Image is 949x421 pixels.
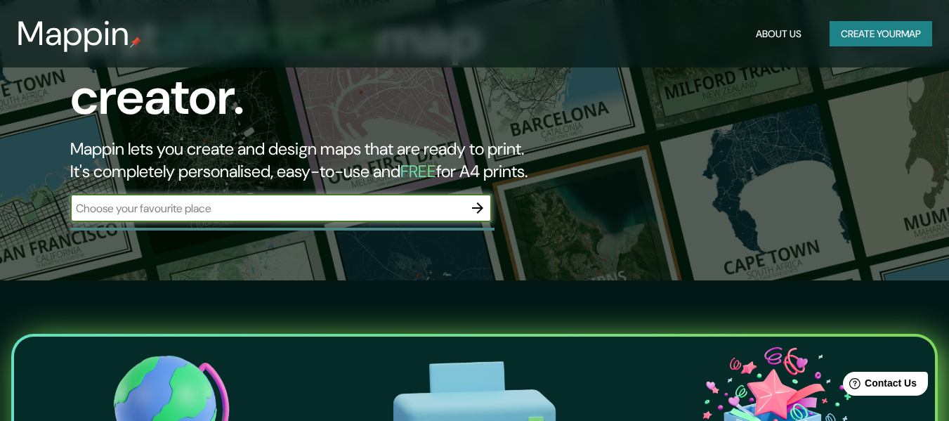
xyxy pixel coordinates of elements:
iframe: Help widget launcher [824,366,934,406]
button: About Us [750,21,807,47]
h2: Mappin lets you create and design maps that are ready to print. It's completely personalised, eas... [70,138,545,183]
h5: FREE [400,160,436,182]
img: mappin-pin [130,37,141,48]
h3: Mappin [17,14,130,53]
input: Choose your favourite place [70,200,464,216]
button: Create yourmap [830,21,932,47]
